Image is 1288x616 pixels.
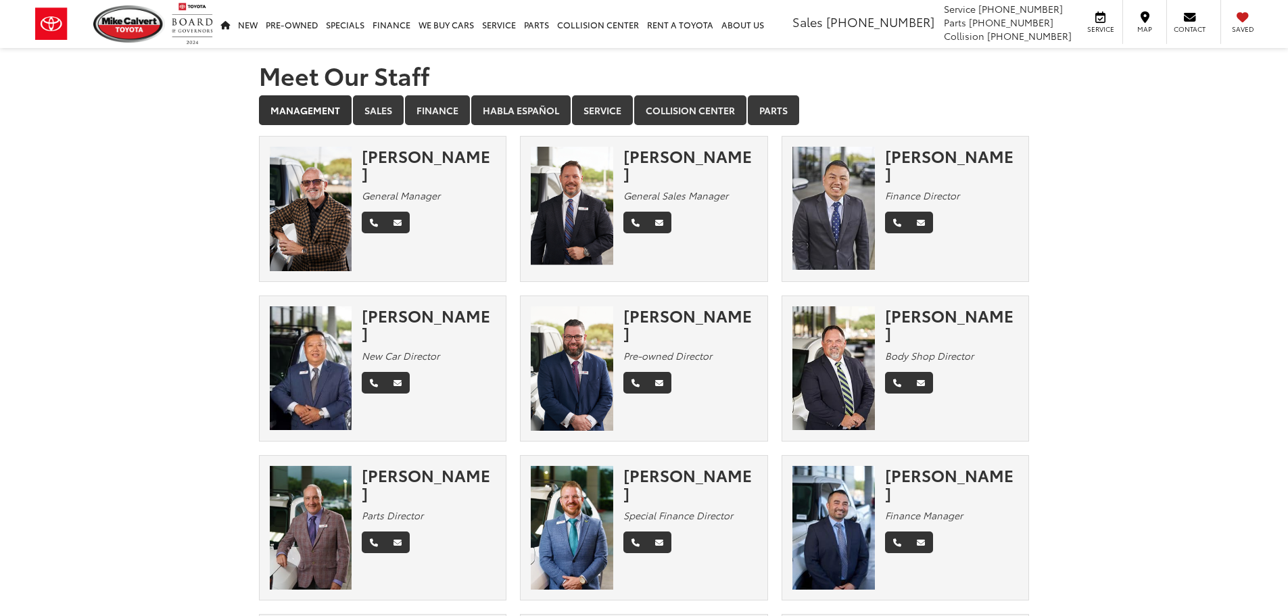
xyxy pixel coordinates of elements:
span: Contact [1174,24,1206,34]
a: Finance [405,95,470,125]
a: Phone [623,212,648,233]
a: Phone [623,372,648,394]
span: [PHONE_NUMBER] [987,29,1072,43]
div: [PERSON_NAME] [362,306,496,342]
img: Ronny Haring [531,147,613,271]
span: Sales [792,13,823,30]
a: Email [647,372,671,394]
a: Parts [748,95,799,125]
div: [PERSON_NAME] [623,466,757,502]
img: Ed Yi [270,306,352,430]
div: [PERSON_NAME] [885,466,1019,502]
img: Stephen Lee [531,466,613,590]
span: Service [944,2,976,16]
a: Phone [623,531,648,553]
em: Pre-owned Director [623,349,712,362]
a: Phone [362,212,386,233]
a: Collision Center [634,95,746,125]
h1: Meet Our Staff [259,62,1030,89]
em: Finance Manager [885,508,963,522]
a: Email [909,372,933,394]
img: Chuck Baldridge [792,306,875,430]
div: [PERSON_NAME] [623,306,757,342]
img: Mike Calvert Toyota [93,5,165,43]
img: Wesley Worton [531,306,613,431]
a: Phone [362,531,386,553]
div: [PERSON_NAME] [362,466,496,502]
div: Department Tabs [259,95,1030,126]
div: [PERSON_NAME] [362,147,496,183]
span: Service [1085,24,1116,34]
a: Email [385,531,410,553]
em: Special Finance Director [623,508,733,522]
a: Sales [353,95,404,125]
span: Parts [944,16,966,29]
a: Habla Español [471,95,571,125]
em: General Manager [362,189,440,202]
a: Email [385,372,410,394]
a: Email [385,212,410,233]
a: Phone [885,212,909,233]
span: [PHONE_NUMBER] [978,2,1063,16]
span: [PHONE_NUMBER] [826,13,934,30]
em: New Car Director [362,349,439,362]
a: Phone [885,531,909,553]
a: Email [909,531,933,553]
a: Email [647,212,671,233]
div: [PERSON_NAME] [885,306,1019,342]
div: [PERSON_NAME] [623,147,757,183]
div: [PERSON_NAME] [885,147,1019,183]
span: Collision [944,29,984,43]
a: Email [909,212,933,233]
img: Adam Nguyen [792,147,875,270]
a: Management [259,95,352,125]
a: Email [647,531,671,553]
span: [PHONE_NUMBER] [969,16,1053,29]
em: Body Shop Director [885,349,974,362]
a: Phone [362,372,386,394]
a: Service [572,95,633,125]
em: Finance Director [885,189,959,202]
a: Phone [885,372,909,394]
em: General Sales Manager [623,189,728,202]
img: Mike Gorbet [270,147,352,271]
span: Saved [1228,24,1258,34]
img: Robert Fabian [270,466,352,590]
img: David Tep [792,466,875,590]
span: Map [1130,24,1160,34]
em: Parts Director [362,508,423,522]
